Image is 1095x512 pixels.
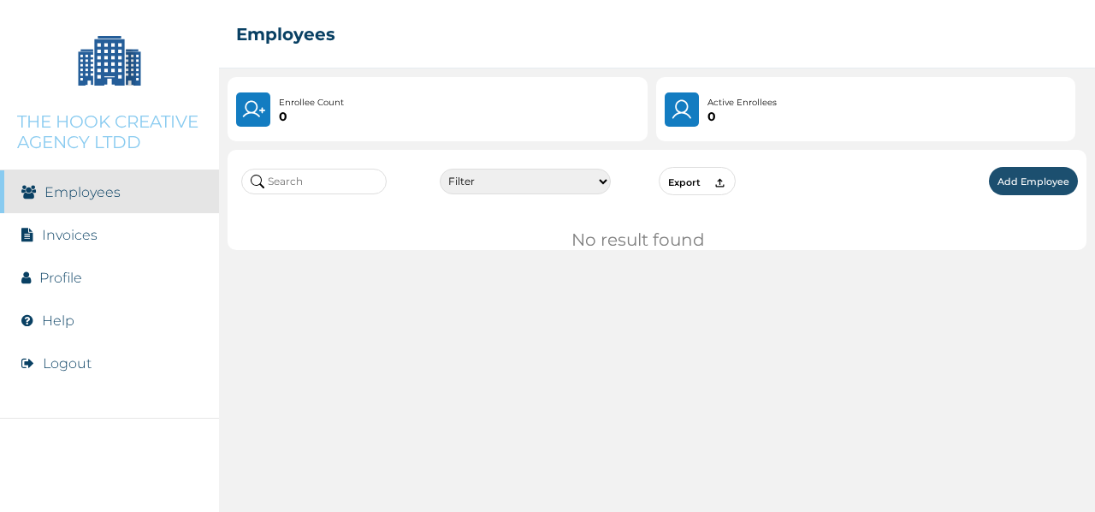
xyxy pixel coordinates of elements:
[279,96,344,110] p: Enrollee Count
[670,98,695,122] img: User.4b94733241a7e19f64acd675af8f0752.svg
[241,169,387,194] input: Search
[707,110,777,123] p: 0
[17,111,202,152] p: THE HOOK CREATIVE AGENCY LTDD
[39,270,82,286] a: Profile
[67,17,152,103] img: Company
[707,96,777,110] p: Active Enrollees
[659,167,736,195] button: Export
[236,24,335,45] h2: Employees
[43,355,92,372] button: Logout
[241,98,265,122] img: UserPlus.219544f25cf47e120833d8d8fc4c9831.svg
[42,227,98,243] a: Invoices
[279,110,344,123] p: 0
[17,469,202,495] img: RelianceHMO's Logo
[989,167,1078,195] button: Add Employee
[44,184,121,200] a: Employees
[571,229,743,250] div: No result found
[42,313,74,329] a: Help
